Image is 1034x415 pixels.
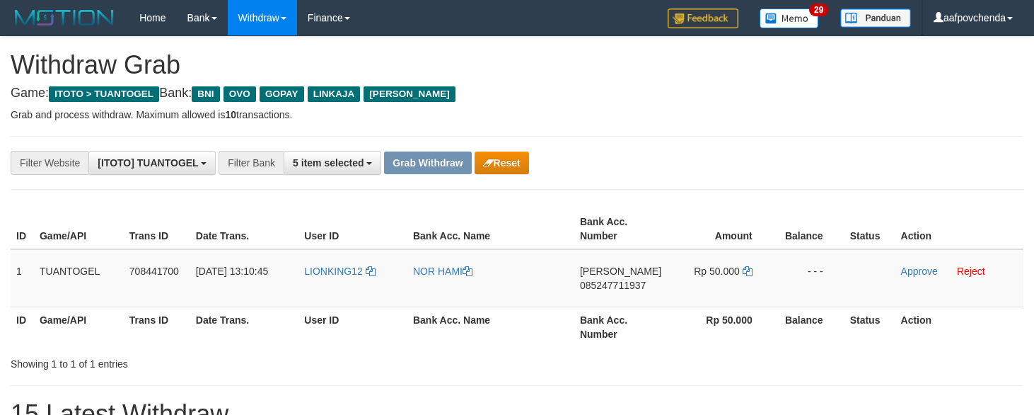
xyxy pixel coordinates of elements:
[11,86,1023,101] h4: Game: Bank:
[413,266,472,277] a: NOR HAMI
[219,151,284,175] div: Filter Bank
[223,86,256,102] span: OVO
[129,266,179,277] span: 708441700
[580,266,661,277] span: [PERSON_NAME]
[298,307,407,347] th: User ID
[49,86,159,102] span: ITOTO > TUANTOGEL
[574,209,667,249] th: Bank Acc. Number
[384,152,471,174] button: Grab Withdraw
[667,307,774,347] th: Rp 50.000
[895,307,1023,347] th: Action
[98,157,198,169] span: [ITOTO] TUANTOGEL
[304,266,375,277] a: LIONKING12
[774,249,844,307] td: - - -
[475,152,529,174] button: Reset
[667,209,774,249] th: Amount
[774,307,844,347] th: Balance
[124,307,190,347] th: Trans ID
[11,307,34,347] th: ID
[11,249,34,307] td: 1
[407,209,574,249] th: Bank Acc. Name
[11,351,420,371] div: Showing 1 to 1 of 1 entries
[192,86,219,102] span: BNI
[574,307,667,347] th: Bank Acc. Number
[364,86,455,102] span: [PERSON_NAME]
[308,86,361,102] span: LINKAJA
[11,209,34,249] th: ID
[124,209,190,249] th: Trans ID
[88,151,216,175] button: [ITOTO] TUANTOGEL
[304,266,362,277] span: LIONKING12
[901,266,938,277] a: Approve
[196,266,268,277] span: [DATE] 13:10:45
[293,157,364,169] span: 5 item selected
[34,209,124,249] th: Game/API
[11,151,88,175] div: Filter Website
[298,209,407,249] th: User ID
[809,4,828,16] span: 29
[743,266,753,277] a: Copy 50000 to clipboard
[225,109,236,120] strong: 10
[668,8,738,28] img: Feedback.jpg
[34,249,124,307] td: TUANTOGEL
[11,108,1023,122] p: Grab and process withdraw. Maximum allowed is transactions.
[774,209,844,249] th: Balance
[844,209,895,249] th: Status
[284,151,381,175] button: 5 item selected
[190,307,299,347] th: Date Trans.
[957,266,985,277] a: Reject
[407,307,574,347] th: Bank Acc. Name
[694,266,740,277] span: Rp 50.000
[580,280,646,291] span: Copy 085247711937 to clipboard
[11,51,1023,79] h1: Withdraw Grab
[34,307,124,347] th: Game/API
[844,307,895,347] th: Status
[760,8,819,28] img: Button%20Memo.svg
[190,209,299,249] th: Date Trans.
[260,86,304,102] span: GOPAY
[840,8,911,28] img: panduan.png
[895,209,1023,249] th: Action
[11,7,118,28] img: MOTION_logo.png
